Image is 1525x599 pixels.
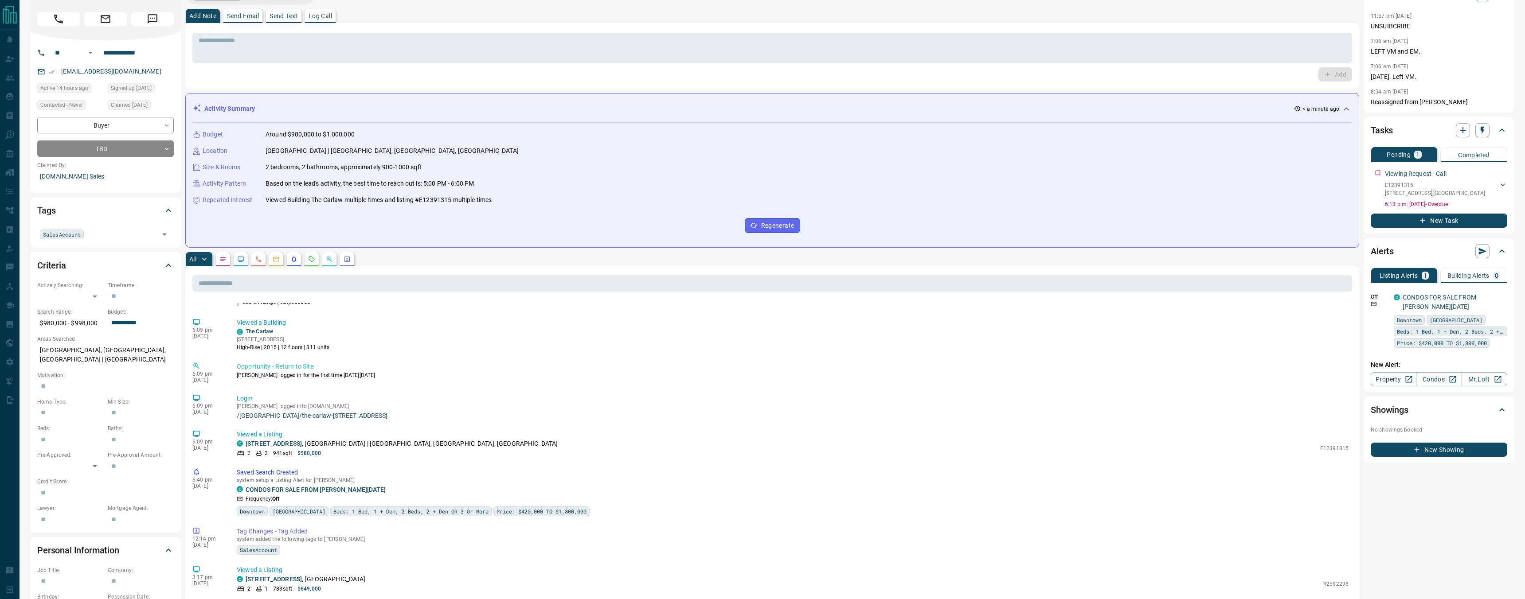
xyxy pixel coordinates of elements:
h2: Personal Information [37,543,119,557]
div: Criteria [37,255,174,276]
a: Mr.Loft [1462,372,1507,386]
p: Around $980,000 to $1,000,000 [266,130,355,139]
p: Areas Searched: [37,335,174,343]
div: Buyer [37,117,174,133]
a: CONDOS FOR SALE FROM [PERSON_NAME][DATE] [246,486,386,493]
button: New Task [1371,214,1507,228]
svg: Agent Actions [344,256,351,263]
p: Opportunity - Return to Site [237,362,1349,371]
p: Completed [1458,152,1490,158]
p: $980,000 [297,449,321,457]
svg: Emails [273,256,280,263]
div: TBD [37,140,174,157]
p: High-Rise | 2015 | 12 floors | 311 units [237,343,330,351]
h2: Tags [37,203,55,218]
span: Beds: 1 Bed, 1 + Den, 2 Beds, 2 + Den OR 3 Or More [333,507,489,516]
h2: Criteria [37,258,66,272]
p: Viewed a Building [237,318,1349,327]
span: Call [37,12,80,26]
span: [GEOGRAPHIC_DATA] [1430,315,1482,324]
a: The Carlaw [246,328,273,335]
div: E12391315[STREET_ADDRESS],[GEOGRAPHIC_DATA] [1385,179,1507,199]
p: Building Alerts [1447,272,1490,279]
p: Mortgage Agent: [108,504,174,512]
p: Claimed By: [37,161,174,169]
svg: Email Verified [49,69,55,75]
p: Motivation: [37,371,174,379]
p: Send Email [227,13,259,19]
span: Beds: 1 Bed, 1 + Den, 2 Beds, 2 + Den OR 3 Or More [1397,327,1504,336]
p: Pre-Approved: [37,451,103,459]
p: Actively Searching: [37,281,103,289]
p: 6:40 pm [192,477,223,483]
div: Personal Information [37,540,174,561]
strong: Off [272,496,279,502]
p: $980,000 - $998,000 [37,316,103,331]
span: SalesAccount [240,545,277,554]
p: Login [237,394,1349,403]
p: Send Text [270,13,298,19]
a: [STREET_ADDRESS] [246,440,302,447]
p: 941 sqft [273,449,292,457]
a: Condos [1416,372,1462,386]
p: Reassigned from [PERSON_NAME] [1371,97,1507,107]
p: 12:14 pm [192,536,223,542]
p: Viewed Building The Carlaw multiple times and listing #E12391315 multiple times [266,195,492,205]
p: No showings booked [1371,426,1507,434]
svg: Lead Browsing Activity [237,256,244,263]
button: Open [158,228,171,241]
p: [DATE] [192,483,223,489]
p: Frequency: [246,495,279,503]
p: R2592298 [1323,580,1349,588]
span: Active 14 hours ago [40,84,88,93]
svg: Listing Alerts [290,256,297,263]
div: Sun Sep 14 2025 [37,83,103,96]
span: Signed up [DATE] [111,84,152,93]
p: [GEOGRAPHIC_DATA] | [GEOGRAPHIC_DATA], [GEOGRAPHIC_DATA], [GEOGRAPHIC_DATA] [266,146,519,156]
p: Credit Score: [37,478,174,486]
p: Lawyer: [37,504,103,512]
div: Sun Jul 05 2015 [108,83,174,96]
p: 1 [1423,272,1427,279]
p: Search Range: [37,308,103,316]
span: Downtown [240,507,265,516]
span: Message [131,12,174,26]
p: $649,000 [297,585,321,593]
button: Open [85,47,96,58]
p: Home Type: [37,398,103,406]
p: 2 [247,585,250,593]
p: 1 [265,585,268,593]
div: condos.ca [237,576,243,582]
p: Viewing Request - Call [1385,169,1447,179]
span: Claimed [DATE] [111,101,148,109]
p: Log Call [309,13,332,19]
h2: Alerts [1371,244,1394,258]
div: Tags [37,200,174,221]
p: 3:17 pm [192,574,223,580]
p: Timeframe: [108,281,174,289]
a: [STREET_ADDRESS] [246,576,302,583]
p: system added the following tags to [PERSON_NAME] [237,536,1349,542]
svg: Calls [255,256,262,263]
svg: Opportunities [326,256,333,263]
p: Viewed a Listing [237,430,1349,439]
p: 2 [247,449,250,457]
p: 7:06 am [DATE] [1371,38,1408,44]
p: 2 bedrooms, 2 bathrooms, approximately 900-1000 sqft [266,163,422,172]
p: 7:06 am [DATE] [1371,63,1408,70]
a: Property [1371,372,1416,386]
p: Tag Changes - Tag Added [237,527,1349,536]
p: Baths: [108,424,174,432]
p: Min Size: [108,398,174,406]
p: Saved Search Created [237,468,1349,477]
p: Size & Rooms [203,163,241,172]
p: [DATE] [192,377,223,383]
span: Price: $420,000 TO $1,800,000 [497,507,587,516]
p: Based on the lead's activity, the best time to reach out is: 5:00 PM - 6:00 PM [266,179,474,188]
p: 6:09 pm [192,327,223,333]
p: 6:09 pm [192,403,223,409]
p: New Alert: [1371,360,1507,370]
p: [DATE]. Left VM. [1371,72,1507,82]
p: Pre-Approval Amount: [108,451,174,459]
p: Viewed a Listing [237,565,1349,575]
